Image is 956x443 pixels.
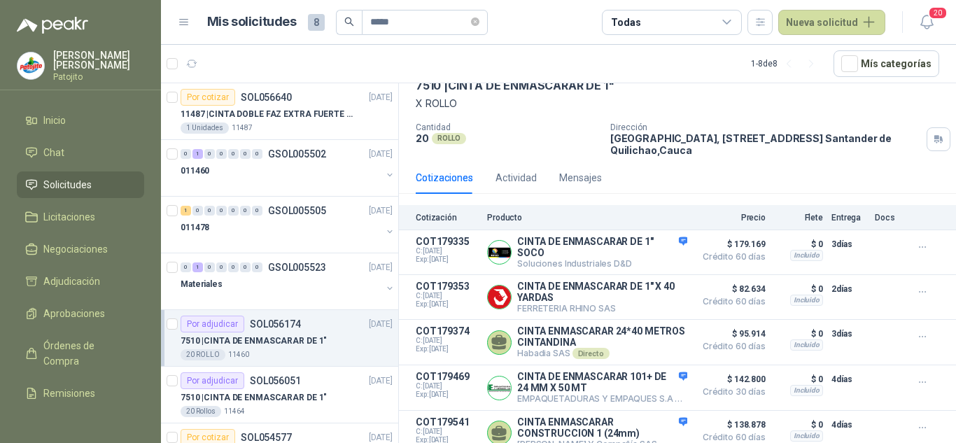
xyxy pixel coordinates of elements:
p: 11464 [224,406,245,417]
p: COT179541 [416,416,479,428]
p: COT179335 [416,236,479,247]
span: Licitaciones [43,209,95,225]
p: COT179469 [416,371,479,382]
p: [DATE] [369,91,393,104]
span: Exp: [DATE] [416,345,479,353]
p: 20 [416,132,429,144]
div: 0 [204,262,215,272]
p: CINTA DE ENMASCARAR 101+ DE 24 MM X 50 MT [517,371,687,393]
span: C: [DATE] [416,292,479,300]
a: Adjudicación [17,268,144,295]
p: 3 días [831,236,866,253]
p: [DATE] [369,204,393,218]
img: Company Logo [488,377,511,400]
img: Company Logo [17,52,44,79]
p: 4 días [831,416,866,433]
span: Exp: [DATE] [416,255,479,264]
img: Company Logo [488,286,511,309]
div: Incluido [790,385,823,396]
button: Nueva solicitud [778,10,885,35]
p: Cantidad [416,122,599,132]
span: 8 [308,14,325,31]
div: Todas [611,15,640,30]
p: SOL054577 [241,433,292,442]
p: $ 0 [774,281,823,297]
div: Directo [572,348,610,359]
span: close-circle [471,17,479,26]
div: Incluido [790,295,823,306]
span: $ 179.169 [696,236,766,253]
p: SOL056174 [250,319,301,329]
span: Negociaciones [43,241,108,257]
p: SOL056640 [241,92,292,102]
div: 0 [216,206,227,216]
div: 0 [228,149,239,159]
span: Remisiones [43,386,95,401]
span: Órdenes de Compra [43,338,131,369]
div: 0 [216,262,227,272]
div: Mensajes [559,170,602,185]
div: 0 [252,206,262,216]
img: Logo peakr [17,17,88,34]
div: 0 [192,206,203,216]
p: CINTA DE ENMASCARAR DE 1" X 40 YARDAS [517,281,687,303]
span: Crédito 60 días [696,342,766,351]
span: $ 95.914 [696,325,766,342]
p: Entrega [831,213,866,223]
span: Adjudicación [43,274,100,289]
p: GSOL005502 [268,149,326,159]
a: 0 1 0 0 0 0 0 GSOL005502[DATE] 011460 [181,146,395,190]
p: Producto [487,213,687,223]
div: 0 [240,206,251,216]
div: 0 [181,149,191,159]
div: 0 [252,149,262,159]
div: 1 [192,262,203,272]
p: Cotización [416,213,479,223]
a: Por adjudicarSOL056174[DATE] 7510 |CINTA DE ENMASCARAR DE 1"20 ROLLO11460 [161,310,398,367]
div: 1 [192,149,203,159]
span: close-circle [471,15,479,29]
span: C: [DATE] [416,337,479,345]
span: $ 138.878 [696,416,766,433]
span: $ 82.634 [696,281,766,297]
div: Por adjudicar [181,316,244,332]
p: [DATE] [369,374,393,388]
div: 0 [204,149,215,159]
span: Chat [43,145,64,160]
span: Solicitudes [43,177,92,192]
p: [GEOGRAPHIC_DATA], [STREET_ADDRESS] Santander de Quilichao , Cauca [610,132,921,156]
p: Precio [696,213,766,223]
p: [DATE] [369,261,393,274]
div: Incluido [790,430,823,442]
p: [DATE] [369,318,393,331]
div: 0 [204,206,215,216]
div: Por adjudicar [181,372,244,389]
div: 20 ROLLO [181,349,225,360]
p: 011478 [181,221,209,234]
p: 7510 | CINTA DE ENMASCARAR DE 1" [181,391,327,405]
p: X ROLLO [416,96,939,111]
p: GSOL005523 [268,262,326,272]
div: 1 [181,206,191,216]
a: 1 0 0 0 0 0 0 GSOL005505[DATE] 011478 [181,202,395,247]
p: Flete [774,213,823,223]
p: 2 días [831,281,866,297]
p: 7510 | CINTA DE ENMASCARAR DE 1" [416,78,614,93]
button: Mís categorías [834,50,939,77]
div: 0 [228,262,239,272]
div: Incluido [790,250,823,261]
span: Crédito 60 días [696,297,766,306]
p: Habadia SAS [517,348,687,359]
p: GSOL005505 [268,206,326,216]
span: Crédito 60 días [696,253,766,261]
div: 20 Rollos [181,406,221,417]
a: Por adjudicarSOL056051[DATE] 7510 |CINTA DE ENMASCARAR DE 1"20 Rollos11464 [161,367,398,423]
a: Por cotizarSOL056640[DATE] 11487 |CINTA DOBLE FAZ EXTRA FUERTE MARCA:3M1 Unidades11487 [161,83,398,140]
div: 0 [228,206,239,216]
p: EMPAQUETADURAS Y EMPAQUES S.A [517,393,687,405]
p: [DATE] [369,148,393,161]
p: Soluciones Industriales D&D [517,258,687,269]
div: ROLLO [432,133,466,144]
span: Crédito 60 días [696,433,766,442]
div: 1 Unidades [181,122,229,134]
